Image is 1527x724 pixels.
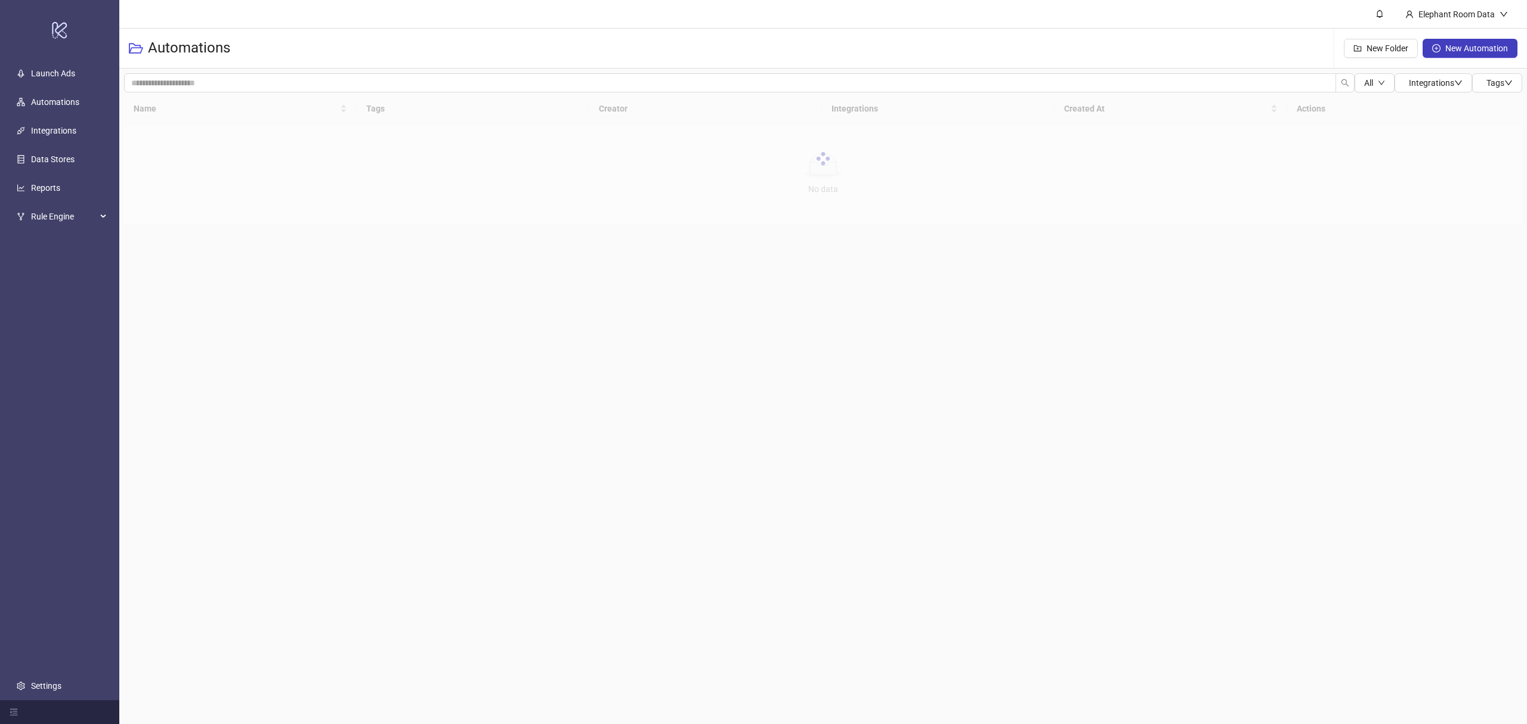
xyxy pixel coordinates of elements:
span: bell [1375,10,1384,18]
span: search [1341,79,1349,87]
span: Integrations [1409,78,1463,88]
span: user [1405,10,1414,18]
a: Data Stores [31,154,75,164]
button: Alldown [1355,73,1395,92]
a: Integrations [31,126,76,135]
span: New Folder [1367,44,1408,53]
a: Reports [31,183,60,193]
span: folder-open [129,41,143,55]
a: Automations [31,97,79,107]
span: down [1504,79,1513,87]
button: New Folder [1344,39,1418,58]
a: Launch Ads [31,69,75,78]
span: down [1454,79,1463,87]
button: Tagsdown [1472,73,1522,92]
span: menu-fold [10,708,18,716]
a: Settings [31,681,61,691]
span: New Automation [1445,44,1508,53]
span: Rule Engine [31,205,97,228]
div: Elephant Room Data [1414,8,1500,21]
h3: Automations [148,39,230,58]
span: Tags [1486,78,1513,88]
button: Integrationsdown [1395,73,1472,92]
span: plus-circle [1432,44,1441,52]
span: down [1378,79,1385,86]
span: fork [17,212,25,221]
span: folder-add [1353,44,1362,52]
button: New Automation [1423,39,1517,58]
span: down [1500,10,1508,18]
span: All [1364,78,1373,88]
